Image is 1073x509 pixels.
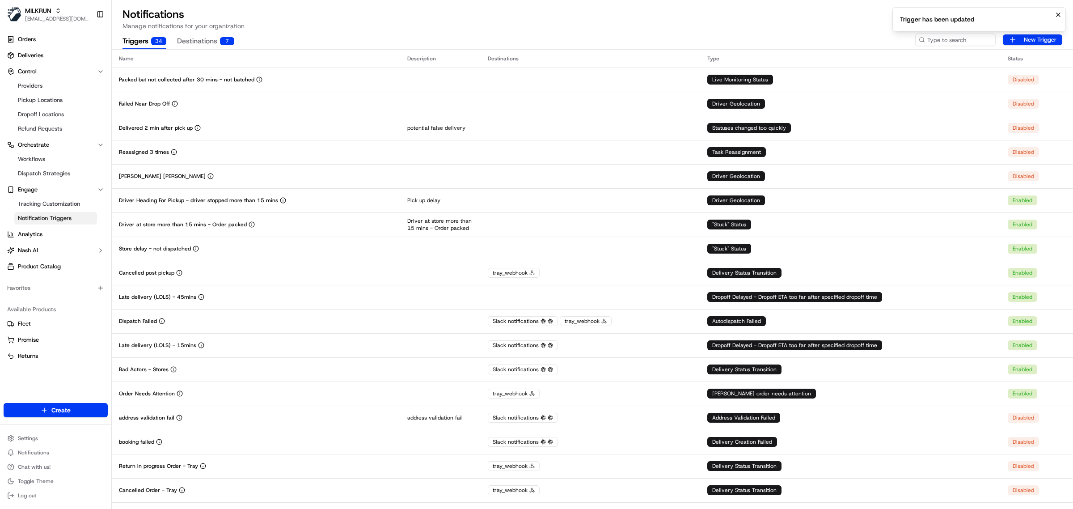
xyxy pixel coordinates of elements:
span: Workflows [18,155,45,163]
div: Disabled [1008,413,1039,423]
div: Favorites [4,281,108,295]
button: Engage [4,182,108,197]
img: Nash [9,9,27,27]
div: tray_webhook [488,485,540,495]
a: Refund Requests [14,123,97,135]
h1: Notifications [123,7,1062,21]
a: Dropoff Locations [14,108,97,121]
div: Enabled [1008,244,1037,254]
div: Delivery Status Transition [707,485,782,495]
button: Promise [4,333,108,347]
a: Workflows [14,153,97,165]
a: Promise [7,336,104,344]
div: Slack notifications [488,437,558,447]
div: Delivery Status Transition [707,365,782,374]
div: Delivery Status Transition [707,461,782,471]
span: Providers [18,82,42,90]
span: Promise [18,336,39,344]
button: Orchestrate [4,138,108,152]
p: Order Needs Attention [119,390,175,397]
div: Type [707,55,993,62]
div: Status [1008,55,1066,62]
div: Autodispatch Failed [707,316,766,326]
a: Deliveries [4,48,108,63]
div: Enabled [1008,220,1037,229]
div: Slack notifications [488,340,558,350]
button: New Trigger [1003,34,1062,45]
img: 9188753566659_6852d8bf1fb38e338040_72.png [19,85,35,102]
div: 💻 [76,201,83,208]
p: Manage notifications for your organization [123,21,1062,30]
span: Returns [18,352,38,360]
span: Engage [18,186,38,194]
a: Pickup Locations [14,94,97,106]
span: Toggle Theme [18,478,54,485]
button: Destinations [177,34,234,49]
div: Slack notifications [488,365,558,374]
a: Dispatch Strategies [14,167,97,180]
div: Description [407,55,473,62]
p: Driver Heading For Pickup - driver stopped more than 15 mins [119,197,278,204]
span: [PERSON_NAME] [28,163,72,170]
div: 7 [220,37,234,45]
div: Disabled [1008,99,1039,109]
p: address validation fail [119,414,174,421]
p: Driver at store more than 15 mins - Order packed [119,221,247,228]
button: Toggle Theme [4,475,108,488]
p: [PERSON_NAME] [PERSON_NAME] [119,173,206,180]
p: Cancelled post pickup [119,269,174,276]
span: Tracking Customization [18,200,80,208]
div: Disabled [1008,75,1039,85]
span: MILKRUN [25,6,51,15]
span: Notification Triggers [18,214,72,222]
a: Fleet [7,320,104,328]
div: Statuses changed too quickly [707,123,791,133]
div: Disabled [1008,147,1039,157]
img: 1736555255976-a54dd68f-1ca7-489b-9aae-adbdc363a1c4 [9,85,25,102]
div: Name [119,55,393,62]
span: Settings [18,435,38,442]
span: [DATE] [79,139,97,146]
span: Orchestrate [18,141,49,149]
div: "Stuck" Status [707,244,751,254]
span: [DATE] [79,163,97,170]
div: Enabled [1008,389,1037,399]
span: Nash AI [18,246,38,254]
div: We're available if you need us! [40,94,123,102]
img: Masood Aslam [9,130,23,144]
button: See all [139,115,163,125]
p: Packed but not collected after 30 mins - not batched [119,76,254,83]
div: "Stuck" Status [707,220,751,229]
p: Failed Near Drop Off [119,100,170,107]
button: [EMAIL_ADDRESS][DOMAIN_NAME] [25,15,89,22]
p: Driver at store more than 15 mins - Order packed [407,217,473,232]
div: Slack notifications [488,316,558,326]
div: Disabled [1008,485,1039,495]
div: Driver Geolocation [707,195,765,205]
button: Returns [4,349,108,363]
span: Dropoff Locations [18,110,64,119]
div: tray_webhook [488,461,540,471]
div: tray_webhook [488,268,540,278]
div: Enabled [1008,268,1037,278]
span: Refund Requests [18,125,62,133]
div: Dropoff Delayed - Dropoff ETA too far after specified dropoff time [707,340,882,350]
div: Trigger has been updated [900,15,974,24]
a: Orders [4,32,108,47]
span: Log out [18,492,36,499]
a: Analytics [4,227,108,242]
span: Dispatch Strategies [18,170,70,178]
p: Reassigned 3 times [119,148,169,156]
div: Slack notifications [488,413,558,423]
p: Delivered 2 min after pick up [119,124,193,131]
a: Notification Triggers [14,212,97,225]
div: Task Reassignment [707,147,766,157]
div: Enabled [1008,316,1037,326]
div: Driver Geolocation [707,171,765,181]
span: Control [18,68,37,76]
div: Start new chat [40,85,147,94]
span: Pylon [89,222,108,229]
div: Enabled [1008,340,1037,350]
span: Fleet [18,320,31,328]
